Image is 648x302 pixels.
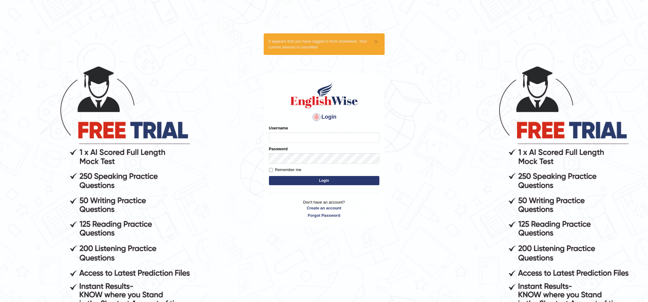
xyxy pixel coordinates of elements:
[269,112,379,122] h4: Login
[269,205,379,211] a: Create an account
[269,167,301,173] label: Remember me
[374,38,378,45] button: ×
[269,199,379,218] p: Don't have an account?
[269,168,273,172] input: Remember me
[269,146,288,152] label: Password
[289,82,359,109] img: Logo of English Wise sign in for intelligent practice with AI
[269,212,379,218] a: Forgot Password
[269,176,379,185] button: Login
[264,33,385,55] div: It appears that you have logged in from elsewhere. Your current session is cancelled
[269,125,288,131] label: Username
